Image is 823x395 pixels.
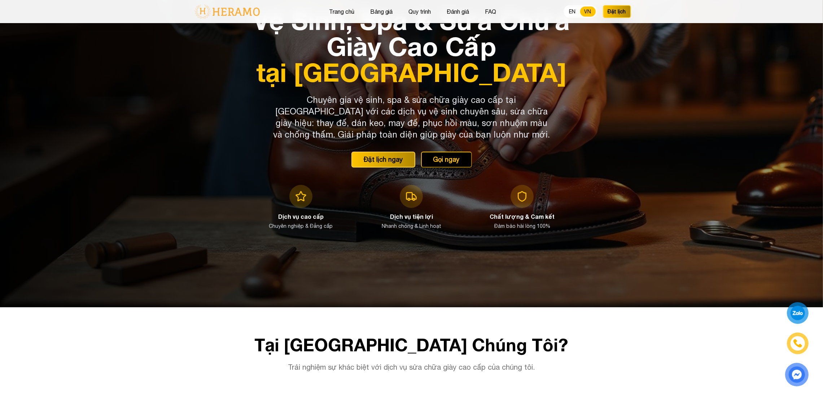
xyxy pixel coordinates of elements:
p: Nhanh chóng & Linh hoạt [382,222,441,230]
img: phone-icon [793,339,802,348]
h2: Tại [GEOGRAPHIC_DATA] Chúng Tôi? [192,336,631,353]
button: Đánh giá [445,7,472,16]
img: logo-with-text.png [192,4,262,19]
p: Chuyên nghiệp & Đẳng cấp [269,222,333,230]
button: Trang chủ [327,7,356,16]
button: Đặt lịch [603,5,631,18]
p: Trải nghiệm sự khác biệt với dịch vụ sửa chữa giày cao cấp của chúng tôi. [273,362,550,372]
h3: Chất lượng & Cam kết [490,212,555,221]
h3: Dịch vụ cao cấp [278,212,324,221]
p: Chuyên gia vệ sinh, spa & sửa chữa giày cao cấp tại [GEOGRAPHIC_DATA] với các dịch vụ vệ sinh chu... [273,94,550,140]
button: VN [580,6,596,17]
button: Đặt lịch ngay [351,152,415,168]
a: phone-icon [788,334,807,353]
button: Quy trình [407,7,433,16]
button: EN [565,6,580,17]
h1: Vệ Sinh, Spa & Sửa Chữa Giày Cao Cấp [250,7,573,85]
button: Gọi ngay [421,152,472,168]
span: tại [GEOGRAPHIC_DATA] [250,59,573,85]
h3: Dịch vụ tiện lợi [390,212,433,221]
button: Bảng giá [368,7,395,16]
button: FAQ [483,7,499,16]
p: Đảm bảo hài lòng 100% [494,222,550,230]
